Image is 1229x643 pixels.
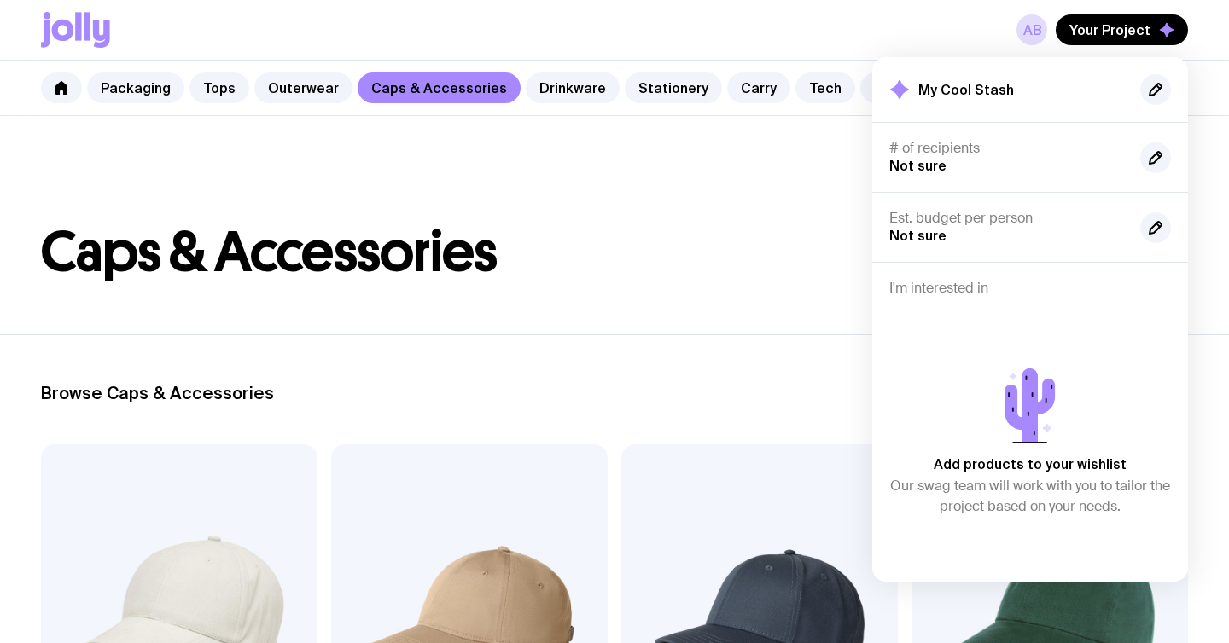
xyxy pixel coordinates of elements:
[889,476,1171,517] p: Our swag team will work with you to tailor the project based on your needs.
[526,72,620,103] a: Drinkware
[889,228,947,243] span: Not sure
[889,210,1127,227] h4: Est. budget per person
[87,72,184,103] a: Packaging
[1069,21,1150,38] span: Your Project
[795,72,855,103] a: Tech
[889,280,1171,297] h4: I'm interested in
[889,158,947,173] span: Not sure
[41,383,1188,403] h2: Browse Caps & Accessories
[934,454,1127,474] p: Add products to your wishlist
[41,225,1188,280] h1: Caps & Accessories
[189,72,249,103] a: Tops
[860,72,993,103] a: Home & Leisure
[918,81,1014,98] h2: My Cool Stash
[358,72,521,103] a: Caps & Accessories
[889,140,1127,157] h4: # of recipients
[254,72,352,103] a: Outerwear
[1056,14,1188,45] button: Your Project
[1016,14,1047,45] a: AB
[625,72,722,103] a: Stationery
[727,72,790,103] a: Carry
